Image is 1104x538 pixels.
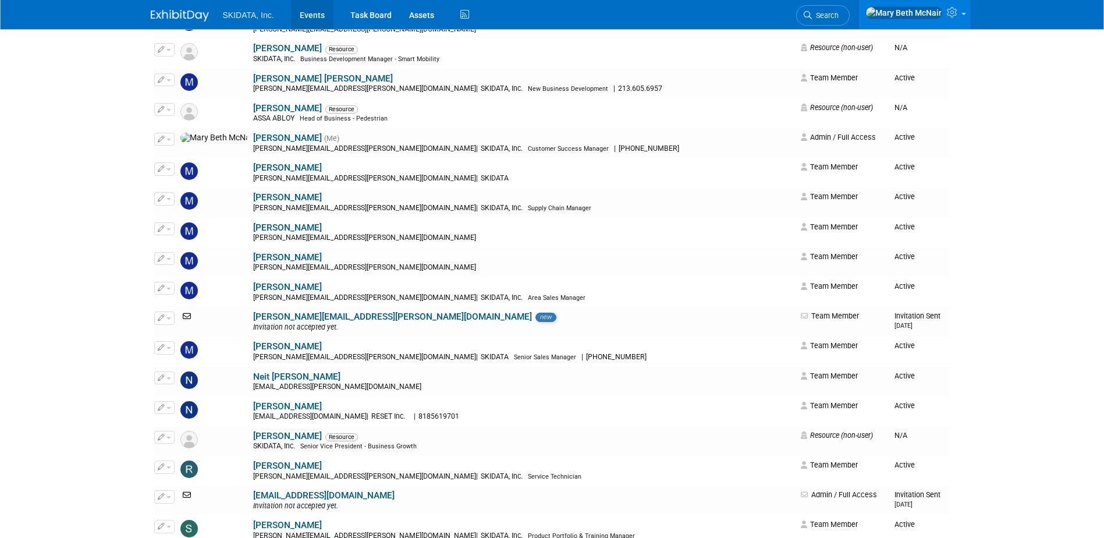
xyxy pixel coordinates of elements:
span: Team Member [801,341,858,350]
span: Team Member [801,371,858,380]
img: Roque Arrogante [180,461,198,478]
div: [PERSON_NAME][EMAIL_ADDRESS][PERSON_NAME][DOMAIN_NAME] [253,353,794,362]
span: N/A [894,43,907,52]
div: [PERSON_NAME][EMAIL_ADDRESS][PERSON_NAME][DOMAIN_NAME] [253,263,794,272]
span: Active [894,282,915,291]
a: [PERSON_NAME] [253,222,322,233]
div: Invitation not accepted yet. [253,323,794,332]
span: Active [894,222,915,231]
a: Neit [PERSON_NAME] [253,371,340,382]
a: [PERSON_NAME] [253,133,322,143]
small: [DATE] [894,501,913,508]
img: Noe Luna [180,401,198,419]
span: SKIDATA, Inc. [478,144,526,153]
span: | [613,84,615,93]
a: [PERSON_NAME] [253,401,322,412]
span: Active [894,162,915,171]
a: [PERSON_NAME] [253,43,322,54]
div: [PERSON_NAME][EMAIL_ADDRESS][PERSON_NAME][DOMAIN_NAME] [253,144,794,154]
span: | [367,412,368,420]
a: Search [796,5,850,26]
a: [PERSON_NAME] [253,431,322,441]
span: SKIDATA [478,174,512,182]
a: [PERSON_NAME] [PERSON_NAME] [253,73,393,84]
span: SKIDATA, Inc. [253,55,299,63]
span: N/A [894,103,907,112]
span: SKIDATA, Inc. [478,472,526,480]
img: Stefan Perner [180,520,198,537]
span: Active [894,371,915,380]
span: Team Member [801,252,858,261]
span: Resource (non-user) [801,103,873,112]
span: Team Member [801,192,858,201]
div: [EMAIL_ADDRESS][DOMAIN_NAME] [253,412,794,422]
span: Active [894,252,915,261]
span: SKIDATA, Inc. [478,204,526,212]
span: Business Development Manager - Smart Mobility [300,55,439,63]
span: Team Member [801,162,858,171]
span: SKIDATA, Inc. [253,442,299,450]
span: Team Member [801,520,858,529]
img: Maxwell Corotis [180,222,198,240]
span: Head of Business - Pedestrian [300,115,388,122]
span: N/A [894,431,907,440]
span: Team Member [801,461,858,469]
a: [PERSON_NAME] [253,520,322,530]
a: [PERSON_NAME] [253,461,322,471]
a: [PERSON_NAME] [253,282,322,292]
span: new [535,313,556,322]
span: | [476,204,478,212]
span: | [476,293,478,302]
small: [DATE] [894,322,913,330]
span: 213.605.6957 [615,84,666,93]
img: Resource [180,431,198,448]
img: Michael Alpuche [180,252,198,270]
span: [PHONE_NUMBER] [616,144,683,153]
img: Neit Nunez [180,371,198,389]
span: | [414,412,416,420]
span: [PHONE_NUMBER] [583,353,650,361]
span: Active [894,520,915,529]
span: Active [894,341,915,350]
div: [EMAIL_ADDRESS][PERSON_NAME][DOMAIN_NAME] [253,383,794,392]
span: Resource [325,433,358,441]
span: Area Sales Manager [528,294,585,302]
span: SKIDATA [478,353,512,361]
span: Search [812,11,839,20]
span: Resource [325,105,358,114]
span: Active [894,461,915,469]
a: [PERSON_NAME] [253,252,322,263]
div: [PERSON_NAME][EMAIL_ADDRESS][PERSON_NAME][DOMAIN_NAME] [253,293,794,303]
span: Admin / Full Access [801,133,876,141]
span: RESET Inc. [368,412,409,420]
div: [PERSON_NAME][EMAIL_ADDRESS][PERSON_NAME][DOMAIN_NAME] [253,174,794,183]
span: SKIDATA, Inc. [223,10,274,20]
span: Team Member [801,282,858,291]
div: Invitation not accepted yet. [253,502,794,511]
img: MIke Hurrle [180,341,198,359]
div: [PERSON_NAME][EMAIL_ADDRESS][PERSON_NAME][DOMAIN_NAME] [253,233,794,243]
img: Resource [180,103,198,121]
span: 8185619701 [416,412,463,420]
img: Resource [180,43,198,61]
a: [PERSON_NAME] [253,162,322,173]
span: Customer Success Manager [528,145,609,153]
span: | [476,353,478,361]
span: Active [894,192,915,201]
span: New Business Development [528,85,608,93]
span: | [614,144,616,153]
div: [PERSON_NAME][EMAIL_ADDRESS][PERSON_NAME][DOMAIN_NAME] [253,204,794,213]
span: Active [894,133,915,141]
a: [PERSON_NAME][EMAIL_ADDRESS][PERSON_NAME][DOMAIN_NAME] [253,312,532,322]
a: [EMAIL_ADDRESS][DOMAIN_NAME] [253,490,395,501]
span: Admin / Full Access [801,490,877,499]
a: [PERSON_NAME] [253,192,322,203]
span: (Me) [324,134,339,143]
span: | [476,174,478,182]
span: Resource (non-user) [801,43,873,52]
img: ExhibitDay [151,10,209,22]
span: Service Technician [528,473,581,480]
span: Supply Chain Manager [528,204,591,212]
img: Malloy Pohrer [180,73,198,91]
img: Mary Beth McNair [180,133,247,143]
